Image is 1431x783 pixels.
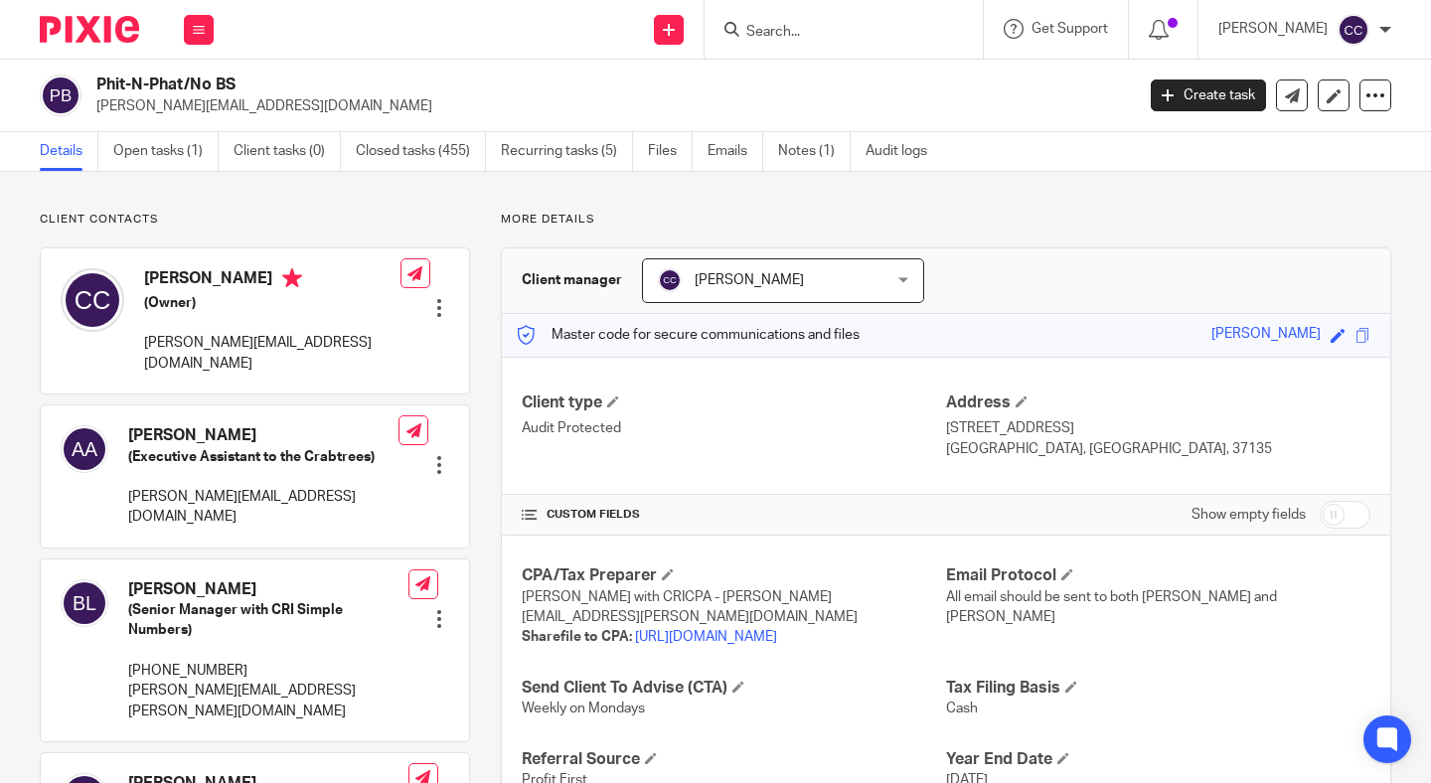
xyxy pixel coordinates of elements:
p: [GEOGRAPHIC_DATA], [GEOGRAPHIC_DATA], 37135 [946,439,1370,459]
p: [PERSON_NAME][EMAIL_ADDRESS][DOMAIN_NAME] [96,96,1121,116]
label: Show empty fields [1192,505,1306,525]
a: Client tasks (0) [234,132,341,171]
p: More details [501,212,1391,228]
p: [PERSON_NAME] [1218,19,1328,39]
p: Client contacts [40,212,470,228]
img: svg%3E [40,75,81,116]
b: Sharefile to CPA: [522,630,632,644]
h4: [PERSON_NAME] [144,268,400,293]
a: Files [648,132,693,171]
a: Open tasks (1) [113,132,219,171]
span: Weekly on Mondays [522,702,645,715]
p: Audit Protected [522,418,946,438]
h4: Address [946,392,1370,413]
h5: (Senior Manager with CRI Simple Numbers) [128,600,408,641]
h4: [PERSON_NAME] [128,425,398,446]
a: Emails [708,132,763,171]
p: [STREET_ADDRESS] [946,418,1370,438]
img: Pixie [40,16,139,43]
img: svg%3E [61,579,108,627]
h4: CPA/Tax Preparer [522,565,946,586]
p: [PERSON_NAME][EMAIL_ADDRESS][DOMAIN_NAME] [128,487,398,528]
a: [URL][DOMAIN_NAME] [635,630,777,644]
h4: Client type [522,392,946,413]
span: [PERSON_NAME] with CRICPA - [PERSON_NAME][EMAIL_ADDRESS][PERSON_NAME][DOMAIN_NAME] [522,590,858,645]
p: [PHONE_NUMBER] [128,661,408,681]
h2: Phit-N-Phat/No BS [96,75,916,95]
span: All email should be sent to both [PERSON_NAME] and [PERSON_NAME] [946,590,1277,624]
a: Closed tasks (455) [356,132,486,171]
h4: Year End Date [946,749,1370,770]
h4: Send Client To Advise (CTA) [522,678,946,699]
h4: CUSTOM FIELDS [522,507,946,523]
a: Details [40,132,98,171]
a: Create task [1151,79,1266,111]
h4: [PERSON_NAME] [128,579,408,600]
span: [PERSON_NAME] [695,273,804,287]
img: svg%3E [658,268,682,292]
a: Audit logs [866,132,942,171]
h5: (Executive Assistant to the Crabtrees) [128,447,398,467]
p: [PERSON_NAME][EMAIL_ADDRESS][DOMAIN_NAME] [144,333,400,374]
h4: Tax Filing Basis [946,678,1370,699]
a: Notes (1) [778,132,851,171]
img: svg%3E [61,268,124,332]
span: Cash [946,702,978,715]
p: [PERSON_NAME][EMAIL_ADDRESS][PERSON_NAME][DOMAIN_NAME] [128,681,408,721]
input: Search [744,24,923,42]
h3: Client manager [522,270,622,290]
i: Primary [282,268,302,288]
h4: Email Protocol [946,565,1370,586]
div: [PERSON_NAME] [1211,324,1321,347]
a: Recurring tasks (5) [501,132,633,171]
span: Get Support [1032,22,1108,36]
p: Master code for secure communications and files [517,325,860,345]
img: svg%3E [1338,14,1369,46]
h5: (Owner) [144,293,400,313]
img: svg%3E [61,425,108,473]
h4: Referral Source [522,749,946,770]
